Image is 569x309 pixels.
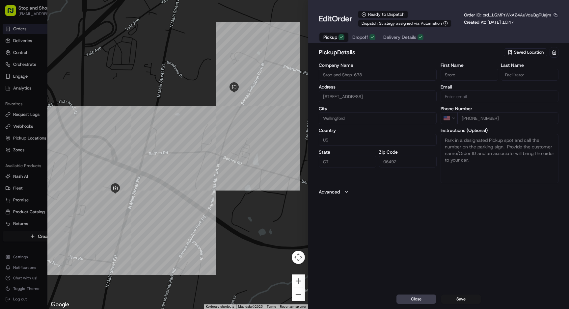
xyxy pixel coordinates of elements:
label: State [319,150,376,154]
label: Zip Code [379,150,437,154]
img: Google [49,300,71,309]
div: Ready to Dispatch [358,11,408,18]
a: Terms (opens in new tab) [267,305,276,308]
button: Zoom in [292,274,305,288]
input: Enter email [441,90,558,102]
span: ord_LQMPtWxA24AuVdaQgRUajm [483,12,551,18]
img: 1736555255976-a54dd68f-1ca7-489b-9aae-adbdc363a1c4 [13,120,18,125]
a: Powered byPylon [46,163,80,168]
input: Enter company name [319,69,437,81]
span: [DATE] [58,102,72,107]
a: 📗Knowledge Base [4,144,53,156]
span: Map data ©2025 [238,305,263,308]
input: Got a question? Start typing here... [17,42,119,49]
p: Order ID: [464,12,551,18]
span: Pickup [323,34,337,40]
span: API Documentation [62,147,106,154]
input: Enter city [319,112,437,124]
label: Phone Number [441,106,558,111]
a: Report a map error [280,305,306,308]
span: • [55,120,57,125]
label: Company Name [319,63,437,67]
span: Dropoff [352,34,368,40]
label: Advanced [319,189,340,195]
a: 💻API Documentation [53,144,108,156]
span: • [55,102,57,107]
label: Instructions (Optional) [441,128,558,133]
button: Map camera controls [292,251,305,264]
button: Close [396,295,436,304]
span: Saved Location [514,49,544,55]
button: Start new chat [112,65,120,73]
input: Enter first name [441,69,498,81]
label: First Name [441,63,498,67]
div: Past conversations [7,86,44,91]
label: Address [319,85,437,89]
input: Enter zip code [379,156,437,167]
div: We're available if you need us! [30,69,91,75]
span: Knowledge Base [13,147,50,154]
input: Enter phone number [457,112,558,124]
button: See all [102,84,120,92]
textarea: Park in a designated Pickup spot and call the number on the parking sign. Provide the customer na... [441,134,558,183]
div: 💻 [56,148,61,153]
h2: pickup Details [319,48,502,57]
button: Saved Location [504,48,548,57]
p: Created At: [464,19,514,25]
span: Dispatch Strategy assigned via Automation [362,21,442,26]
p: Welcome 👋 [7,26,120,37]
img: 3855928211143_97847f850aaaf9af0eff_72.jpg [14,63,26,75]
div: 📗 [7,148,12,153]
h1: Edit [319,13,352,24]
a: Open this area in Google Maps (opens a new window) [49,300,71,309]
span: Order [332,13,352,24]
label: Email [441,85,558,89]
input: Enter country [319,134,437,146]
img: 1736555255976-a54dd68f-1ca7-489b-9aae-adbdc363a1c4 [7,63,18,75]
span: [PERSON_NAME] [20,102,53,107]
button: Dispatch Strategy assigned via Automation [358,20,451,27]
button: Keyboard shortcuts [206,304,234,309]
span: [DATE] 10:47 [487,19,514,25]
input: Enter last name [501,69,558,81]
img: Nash [7,7,20,20]
label: City [319,106,437,111]
span: Pylon [66,163,80,168]
button: Save [441,295,481,304]
span: [DATE] [58,120,72,125]
img: Matthew Saporito [7,96,17,106]
span: [PERSON_NAME] [20,120,53,125]
input: 930 N Colony Rd, Wallingford, CT 06492, US [319,90,437,102]
div: Start new chat [30,63,108,69]
span: Delivery Details [383,34,416,40]
button: Zoom out [292,288,305,301]
label: Country [319,128,437,133]
img: 1736555255976-a54dd68f-1ca7-489b-9aae-adbdc363a1c4 [13,102,18,108]
img: Matthew Saporito [7,114,17,124]
label: Last Name [501,63,558,67]
input: Enter state [319,156,376,167]
button: Advanced [319,189,558,195]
